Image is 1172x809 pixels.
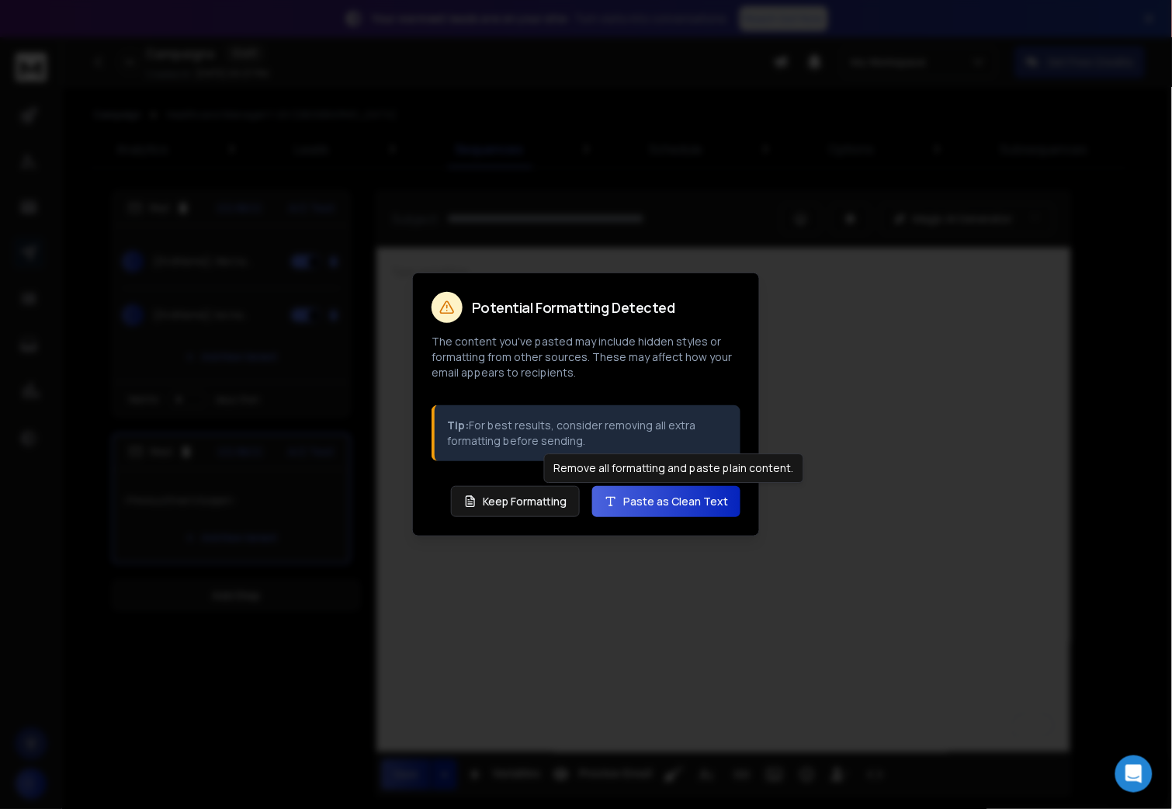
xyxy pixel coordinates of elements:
[592,486,740,517] button: Paste as Clean Text
[472,300,675,314] h2: Potential Formatting Detected
[447,418,728,449] p: For best results, consider removing all extra formatting before sending.
[432,334,740,380] p: The content you've pasted may include hidden styles or formatting from other sources. These may a...
[447,418,469,432] strong: Tip:
[1115,755,1153,793] div: Open Intercom Messenger
[544,453,804,483] div: Remove all formatting and paste plain content.
[451,486,580,517] button: Keep Formatting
